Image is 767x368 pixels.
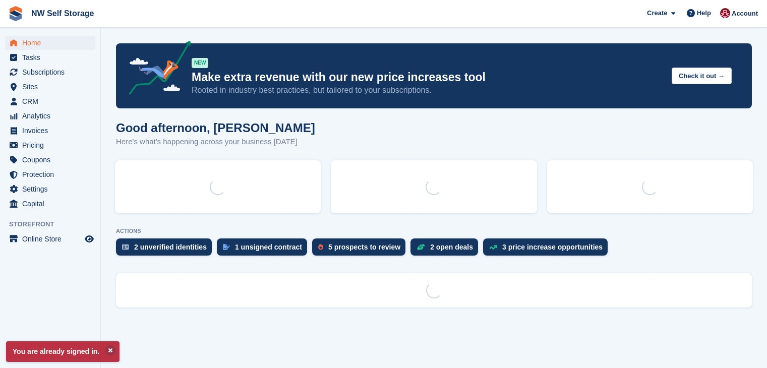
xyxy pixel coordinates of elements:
a: menu [5,109,95,123]
span: Analytics [22,109,83,123]
span: Tasks [22,50,83,65]
a: 2 unverified identities [116,238,217,261]
span: Create [647,8,667,18]
a: menu [5,197,95,211]
span: Protection [22,167,83,181]
img: verify_identity-adf6edd0f0f0b5bbfe63781bf79b02c33cf7c696d77639b501bdc392416b5a36.svg [122,244,129,250]
button: Check it out → [672,68,732,84]
span: Sites [22,80,83,94]
img: contract_signature_icon-13c848040528278c33f63329250d36e43548de30e8caae1d1a13099fd9432cc5.svg [223,244,230,250]
img: Josh Vines [720,8,730,18]
a: Preview store [83,233,95,245]
div: 3 price increase opportunities [502,243,603,251]
h1: Good afternoon, [PERSON_NAME] [116,121,315,135]
span: CRM [22,94,83,108]
div: 5 prospects to review [328,243,400,251]
span: Home [22,36,83,50]
a: menu [5,50,95,65]
span: Invoices [22,124,83,138]
p: Here's what's happening across your business [DATE] [116,136,315,148]
a: 1 unsigned contract [217,238,312,261]
span: Account [732,9,758,19]
a: menu [5,167,95,181]
a: 3 price increase opportunities [483,238,613,261]
p: Make extra revenue with our new price increases tool [192,70,664,85]
a: menu [5,94,95,108]
a: menu [5,65,95,79]
p: ACTIONS [116,228,752,234]
span: Capital [22,197,83,211]
span: Pricing [22,138,83,152]
img: prospect-51fa495bee0391a8d652442698ab0144808aea92771e9ea1ae160a38d050c398.svg [318,244,323,250]
a: menu [5,138,95,152]
span: Help [697,8,711,18]
img: price_increase_opportunities-93ffe204e8149a01c8c9dc8f82e8f89637d9d84a8eef4429ea346261dce0b2c0.svg [489,245,497,250]
a: menu [5,153,95,167]
span: Coupons [22,153,83,167]
a: 5 prospects to review [312,238,410,261]
div: NEW [192,58,208,68]
a: menu [5,124,95,138]
div: 2 unverified identities [134,243,207,251]
a: menu [5,80,95,94]
span: Subscriptions [22,65,83,79]
img: stora-icon-8386f47178a22dfd0bd8f6a31ec36ba5ce8667c1dd55bd0f319d3a0aa187defe.svg [8,6,23,21]
span: Storefront [9,219,100,229]
a: NW Self Storage [27,5,98,22]
a: menu [5,36,95,50]
span: Settings [22,182,83,196]
a: 2 open deals [410,238,483,261]
span: Online Store [22,232,83,246]
p: Rooted in industry best practices, but tailored to your subscriptions. [192,85,664,96]
a: menu [5,182,95,196]
div: 1 unsigned contract [235,243,302,251]
p: You are already signed in. [6,341,120,362]
a: menu [5,232,95,246]
div: 2 open deals [430,243,473,251]
img: deal-1b604bf984904fb50ccaf53a9ad4b4a5d6e5aea283cecdc64d6e3604feb123c2.svg [417,243,425,251]
img: price-adjustments-announcement-icon-8257ccfd72463d97f412b2fc003d46551f7dbcb40ab6d574587a9cd5c0d94... [121,41,191,98]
